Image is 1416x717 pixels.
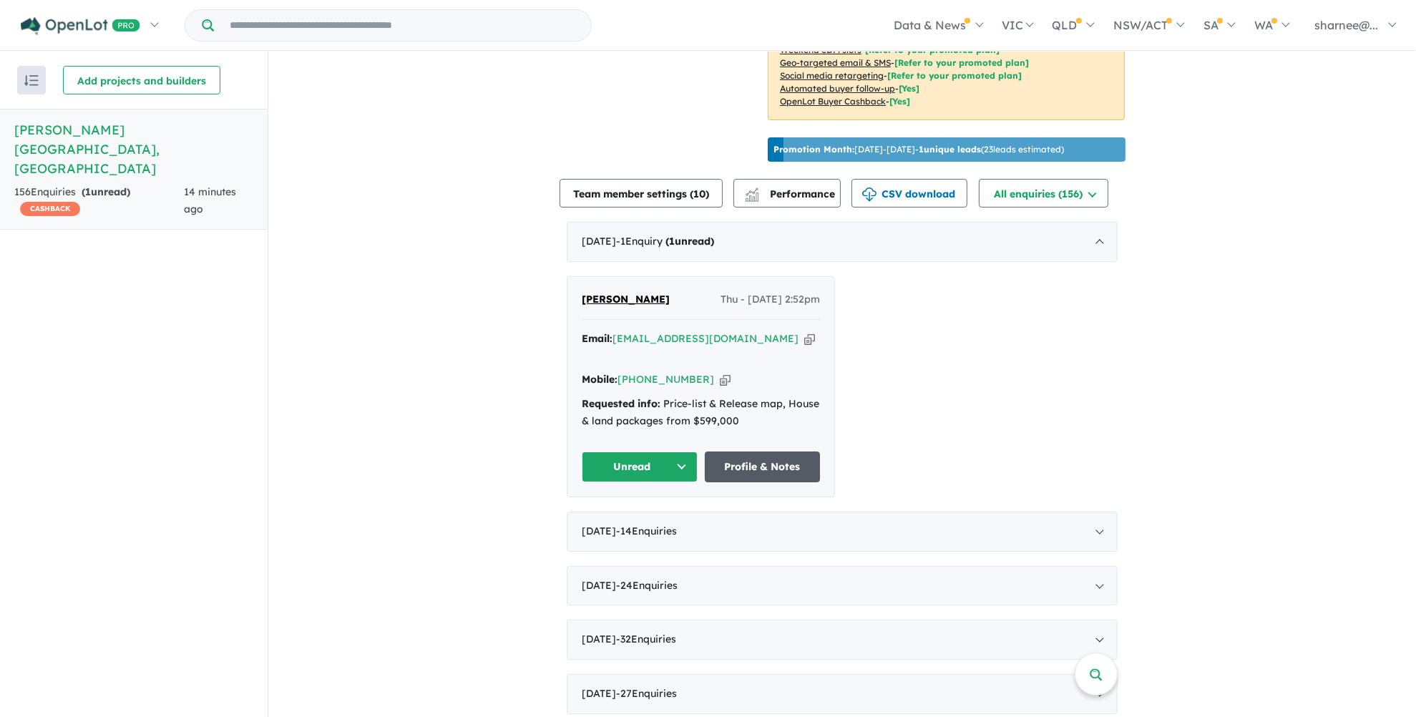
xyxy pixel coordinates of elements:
button: Performance [733,179,841,208]
button: Team member settings (10) [560,179,723,208]
strong: ( unread) [82,185,130,198]
div: [DATE] [567,674,1118,714]
u: Automated buyer follow-up [780,83,895,94]
div: [DATE] [567,566,1118,606]
u: OpenLot Buyer Cashback [780,96,886,107]
strong: Requested info: [582,397,660,410]
span: 1 [669,235,675,248]
div: [DATE] [567,222,1118,262]
h5: [PERSON_NAME][GEOGRAPHIC_DATA] , [GEOGRAPHIC_DATA] [14,120,253,178]
button: Add projects and builders [63,66,220,94]
button: Copy [720,372,731,387]
img: bar-chart.svg [745,192,759,202]
span: sharnee@... [1314,18,1378,32]
button: All enquiries (156) [979,179,1108,208]
img: line-chart.svg [746,187,758,195]
span: - 32 Enquir ies [616,633,676,645]
div: 156 Enquir ies [14,184,184,218]
span: [PERSON_NAME] [582,293,670,306]
span: [Refer to your promoted plan] [887,70,1022,81]
div: [DATE] [567,620,1118,660]
p: [DATE] - [DATE] - ( 23 leads estimated) [773,143,1064,156]
span: - 1 Enquir y [616,235,714,248]
img: download icon [862,187,877,202]
span: - 27 Enquir ies [616,687,677,700]
div: [DATE] [567,512,1118,552]
span: Thu - [DATE] 2:52pm [721,291,820,308]
span: [Yes] [889,96,910,107]
strong: Mobile: [582,373,617,386]
a: [PERSON_NAME] [582,291,670,308]
b: Promotion Month: [773,144,854,155]
img: sort.svg [24,75,39,86]
a: [PHONE_NUMBER] [617,373,714,386]
a: [EMAIL_ADDRESS][DOMAIN_NAME] [612,332,799,345]
button: CSV download [851,179,967,208]
span: 1 [85,185,91,198]
input: Try estate name, suburb, builder or developer [217,10,588,41]
span: Performance [747,187,835,200]
img: Openlot PRO Logo White [21,17,140,35]
span: [Yes] [899,83,919,94]
strong: Email: [582,332,612,345]
span: 14 minutes ago [184,185,236,215]
span: - 14 Enquir ies [616,525,677,537]
span: CASHBACK [20,202,80,216]
span: - 24 Enquir ies [616,579,678,592]
strong: ( unread) [665,235,714,248]
u: Geo-targeted email & SMS [780,57,891,68]
button: Unread [582,452,698,482]
b: 1 unique leads [919,144,981,155]
a: Profile & Notes [705,452,821,482]
div: Price-list & Release map, House & land packages from $599,000 [582,396,820,430]
span: [Refer to your promoted plan] [894,57,1029,68]
span: 10 [693,187,705,200]
u: Social media retargeting [780,70,884,81]
button: Copy [804,331,815,346]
